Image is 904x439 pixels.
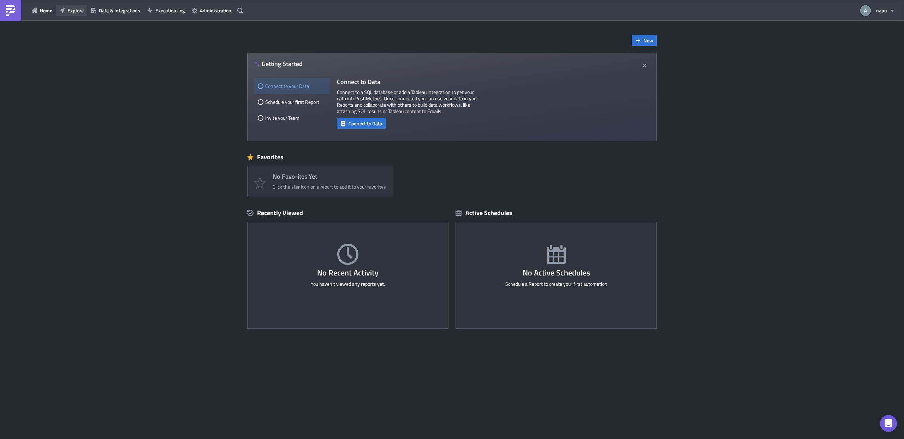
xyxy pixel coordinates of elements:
span: nabu [876,7,887,14]
div: Schedule your first Report [258,94,326,110]
p: You haven't viewed any reports yet. [247,281,448,287]
span: Execution Log [155,7,185,14]
button: Administration [188,5,235,16]
h4: Getting Started [254,60,303,67]
button: Connect to Data [337,118,386,129]
a: Connect to Data [337,119,386,126]
button: New [632,35,657,46]
button: Execution Log [144,5,188,16]
span: Home [40,7,52,14]
p: Connect to a SQL database or add a Tableau integration to get your data into PushMetrics . Once c... [337,89,478,114]
div: Recently Viewed [247,208,448,218]
button: Data & Integrations [87,5,144,16]
div: Invite your Team [258,110,326,126]
button: Home [28,5,56,16]
img: PushMetrics [5,5,16,16]
span: Data & Integrations [99,7,140,14]
p: Schedule a Report to create your first automation [456,281,657,287]
h4: Connect to Data [337,78,478,85]
span: New [643,37,653,44]
button: nabu [856,3,899,18]
h4: No Favorites Yet [273,173,386,180]
span: Administration [200,7,231,14]
div: Connect to your Data [258,78,326,94]
div: Click the star icon on a report to add it to your favorites [273,184,386,190]
span: Connect to Data [349,120,382,127]
button: Explore [56,5,87,16]
div: Open Intercom Messenger [880,415,897,432]
h3: No Active Schedules [456,268,657,277]
div: Active Schedules [456,209,512,217]
h3: No Recent Activity [247,268,448,277]
span: Explore [67,7,84,14]
img: Avatar [860,5,872,17]
div: Favorites [247,152,657,162]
